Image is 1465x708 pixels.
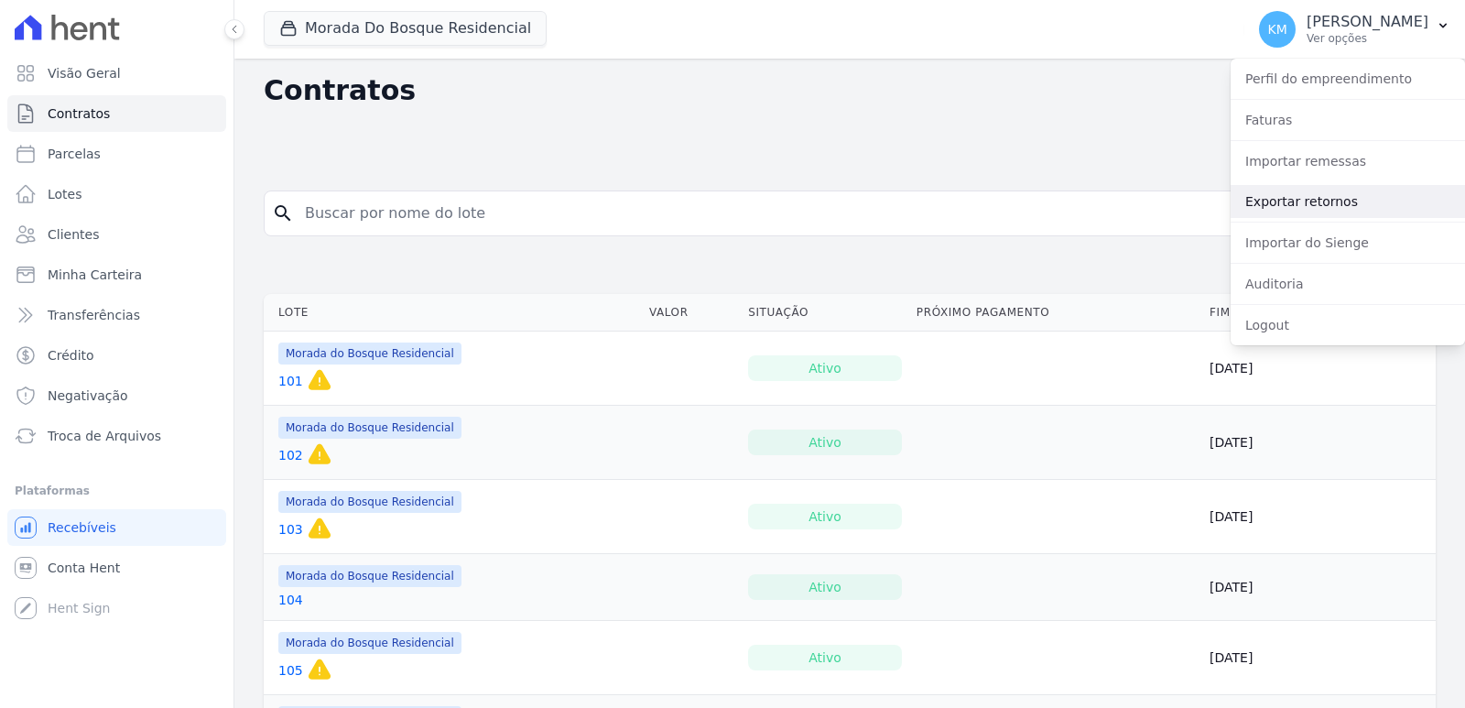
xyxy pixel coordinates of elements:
p: [PERSON_NAME] [1307,13,1428,31]
a: Minha Carteira [7,256,226,293]
span: Clientes [48,225,99,244]
a: Importar remessas [1231,145,1465,178]
a: Crédito [7,337,226,374]
input: Buscar por nome do lote [294,195,1427,232]
a: Troca de Arquivos [7,418,226,454]
span: Lotes [48,185,82,203]
p: Ver opções [1307,31,1428,46]
span: KM [1267,23,1286,36]
a: 103 [278,520,303,539]
span: Troca de Arquivos [48,427,161,445]
h2: Contratos [264,74,1233,107]
a: Negativação [7,377,226,414]
i: search [272,202,294,224]
th: Próximo Pagamento [909,294,1202,332]
span: Recebíveis [48,518,116,537]
td: [DATE] [1202,406,1436,480]
td: [DATE] [1202,554,1436,621]
a: Conta Hent [7,550,226,586]
a: Parcelas [7,136,226,172]
th: Lote [264,294,642,332]
span: Morada do Bosque Residencial [278,491,461,513]
span: Visão Geral [48,64,121,82]
span: Morada do Bosque Residencial [278,417,461,439]
button: KM [PERSON_NAME] Ver opções [1244,4,1465,55]
span: Transferências [48,306,140,324]
a: Exportar retornos [1231,185,1465,218]
td: [DATE] [1202,332,1436,406]
a: Clientes [7,216,226,253]
span: Minha Carteira [48,266,142,284]
th: Situação [741,294,909,332]
a: Auditoria [1231,267,1465,300]
a: Importar do Sienge [1231,226,1465,259]
a: Recebíveis [7,509,226,546]
a: 104 [278,591,303,609]
td: [DATE] [1202,480,1436,554]
span: Contratos [48,104,110,123]
span: Morada do Bosque Residencial [278,632,461,654]
span: Conta Hent [48,559,120,577]
a: Contratos [7,95,226,132]
a: Faturas [1231,103,1465,136]
td: [DATE] [1202,621,1436,695]
span: Parcelas [48,145,101,163]
span: Crédito [48,346,94,365]
a: Logout [1231,309,1465,342]
div: Ativo [748,504,902,529]
button: Morada Do Bosque Residencial [264,11,547,46]
a: Transferências [7,297,226,333]
th: Valor [642,294,741,332]
div: Plataformas [15,480,219,502]
div: Ativo [748,574,902,600]
div: Ativo [748,355,902,381]
a: Lotes [7,176,226,212]
div: Ativo [748,430,902,455]
a: Visão Geral [7,55,226,92]
a: 101 [278,372,303,390]
span: Morada do Bosque Residencial [278,343,461,365]
a: 102 [278,446,303,464]
a: 105 [278,661,303,680]
span: Negativação [48,387,128,405]
a: Perfil do empreendimento [1231,62,1465,95]
th: Fim do Contrato [1202,294,1436,332]
span: Morada do Bosque Residencial [278,565,461,587]
div: Ativo [748,645,902,670]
